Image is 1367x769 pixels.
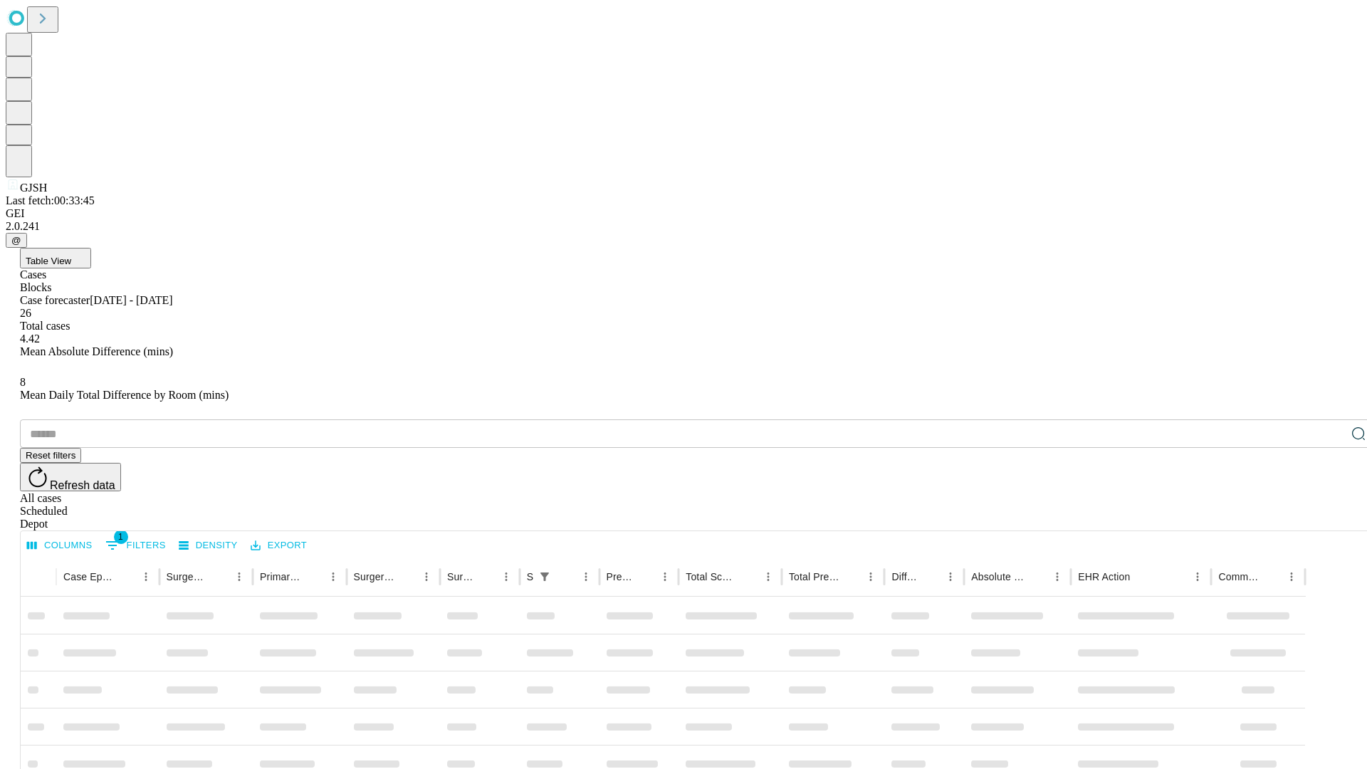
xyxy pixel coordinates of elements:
span: Mean Absolute Difference (mins) [20,345,173,357]
button: Menu [1188,567,1208,587]
div: Surgery Date [447,571,475,582]
button: Menu [655,567,675,587]
button: Sort [1262,567,1282,587]
span: @ [11,235,21,246]
button: Sort [1131,567,1151,587]
button: Menu [1047,567,1067,587]
div: Total Predicted Duration [789,571,840,582]
div: Total Scheduled Duration [686,571,737,582]
button: Sort [209,567,229,587]
button: Menu [323,567,343,587]
div: 1 active filter [535,567,555,587]
div: Difference [891,571,919,582]
span: Case forecaster [20,294,90,306]
span: GJSH [20,182,47,194]
button: Sort [116,567,136,587]
button: Menu [758,567,778,587]
button: Menu [861,567,881,587]
span: Table View [26,256,71,266]
button: Menu [1282,567,1301,587]
div: Predicted In Room Duration [607,571,634,582]
button: Export [247,535,310,557]
button: Menu [417,567,436,587]
button: Sort [841,567,861,587]
button: Sort [1027,567,1047,587]
button: Refresh data [20,463,121,491]
button: Density [175,535,241,557]
button: @ [6,233,27,248]
span: Reset filters [26,450,75,461]
button: Sort [738,567,758,587]
button: Menu [941,567,960,587]
span: Last fetch: 00:33:45 [6,194,95,206]
button: Menu [576,567,596,587]
div: Case Epic Id [63,571,115,582]
button: Sort [556,567,576,587]
button: Select columns [23,535,96,557]
button: Menu [229,567,249,587]
div: 2.0.241 [6,220,1361,233]
button: Sort [397,567,417,587]
span: Mean Daily Total Difference by Room (mins) [20,389,229,401]
span: 1 [114,530,128,544]
button: Table View [20,248,91,268]
button: Reset filters [20,448,81,463]
div: EHR Action [1078,571,1130,582]
span: 26 [20,307,31,319]
div: Surgery Name [354,571,395,582]
button: Sort [476,567,496,587]
div: GEI [6,207,1361,220]
span: 8 [20,376,26,388]
div: Comments [1218,571,1259,582]
span: Refresh data [50,479,115,491]
div: Surgeon Name [167,571,208,582]
button: Sort [635,567,655,587]
span: [DATE] - [DATE] [90,294,172,306]
span: Total cases [20,320,70,332]
div: Scheduled In Room Duration [527,571,533,582]
button: Show filters [535,567,555,587]
button: Sort [303,567,323,587]
button: Sort [921,567,941,587]
div: Primary Service [260,571,301,582]
div: Absolute Difference [971,571,1026,582]
button: Menu [496,567,516,587]
span: 4.42 [20,333,40,345]
button: Menu [136,567,156,587]
button: Show filters [102,534,169,557]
